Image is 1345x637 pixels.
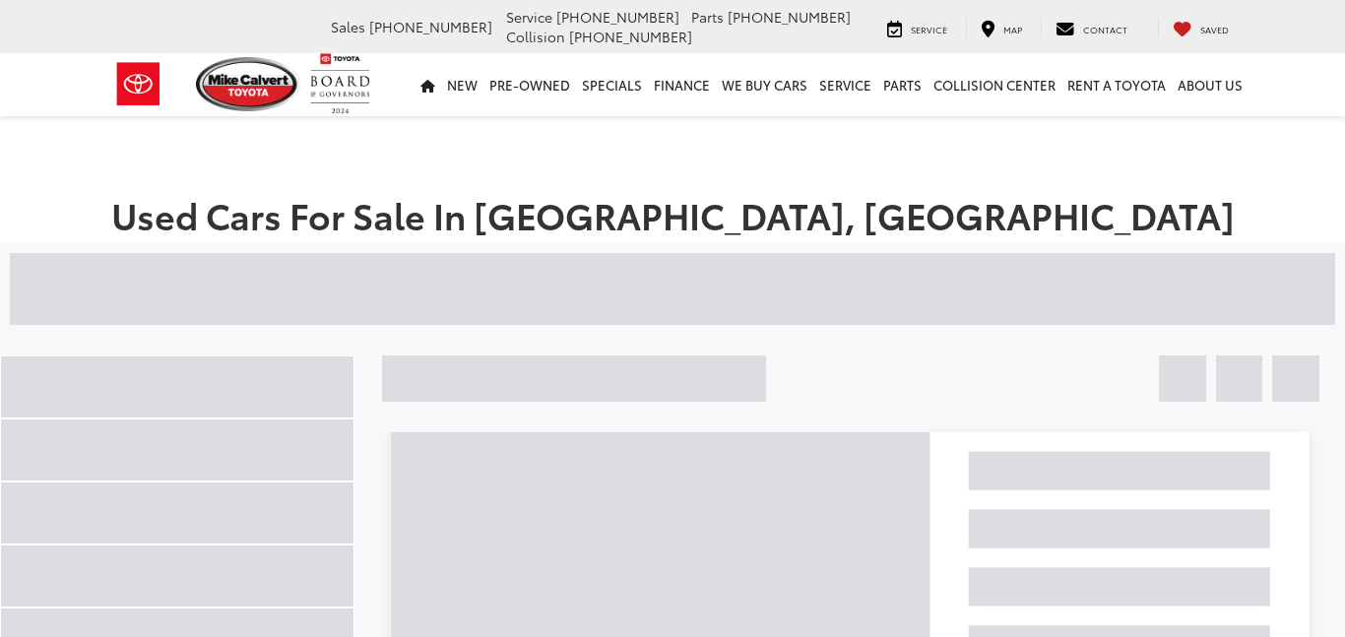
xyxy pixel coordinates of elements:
a: Contact [1041,18,1142,37]
span: Contact [1083,23,1127,35]
a: WE BUY CARS [716,53,813,116]
img: Toyota [101,52,175,116]
a: Map [966,18,1037,37]
span: Collision [506,27,565,46]
a: Service [813,53,877,116]
span: [PHONE_NUMBER] [569,27,692,46]
a: Rent a Toyota [1061,53,1172,116]
a: Pre-Owned [483,53,576,116]
a: About Us [1172,53,1249,116]
img: Mike Calvert Toyota [196,57,300,111]
span: Parts [691,7,724,27]
a: Service [872,18,962,37]
a: Finance [648,53,716,116]
span: Service [911,23,947,35]
span: Sales [331,17,365,36]
span: Saved [1200,23,1229,35]
span: [PHONE_NUMBER] [369,17,492,36]
a: Home [415,53,441,116]
a: New [441,53,483,116]
a: Specials [576,53,648,116]
a: My Saved Vehicles [1158,18,1244,37]
span: Map [1003,23,1022,35]
span: [PHONE_NUMBER] [556,7,679,27]
a: Collision Center [928,53,1061,116]
span: [PHONE_NUMBER] [728,7,851,27]
span: Service [506,7,552,27]
a: Parts [877,53,928,116]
